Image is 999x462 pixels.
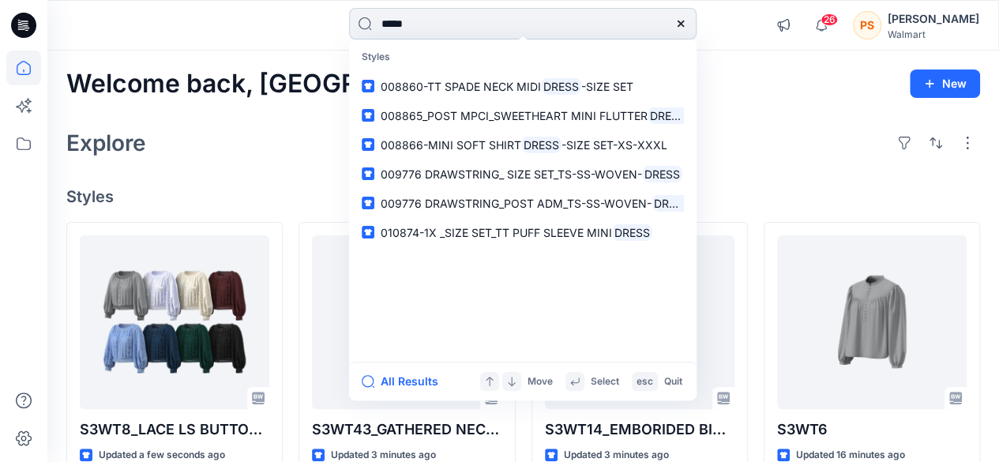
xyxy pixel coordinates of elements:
[637,374,653,390] p: esc
[888,28,979,40] div: Walmart
[66,69,524,99] h2: Welcome back, [GEOGRAPHIC_DATA]
[362,372,449,391] button: All Results
[352,101,693,130] a: 008865_POST MPCI_SWEETHEART MINI FLUTTERDRESS
[352,189,693,218] a: 009776 DRAWSTRING_POST ADM_TS-SS-WOVEN-DRESS
[312,419,501,441] p: S3WT43_GATHERED NECK BLOUSON TOP [[DATE]]
[648,107,688,125] mark: DRESS
[642,165,682,183] mark: DRESS
[381,197,652,210] span: 009776 DRAWSTRING_POST ADM_TS-SS-WOVEN-
[381,138,521,152] span: 008866-MINI SOFT SHIRT
[352,160,693,189] a: 009776 DRAWSTRING_ SIZE SET_TS-SS-WOVEN-DRESS
[66,187,980,206] h4: Styles
[381,226,612,239] span: 010874-1X _SIZE SET_TT PUFF SLEEVE MINI
[664,374,682,390] p: Quit
[541,77,581,96] mark: DRESS
[352,218,693,247] a: 010874-1X _SIZE SET_TT PUFF SLEEVE MINIDRESS
[581,80,633,93] span: -SIZE SET
[545,419,734,441] p: S3WT14_EMBORIDED BIB SS BLOUSE
[352,72,693,101] a: 008860-TT SPADE NECK MIDIDRESS-SIZE SET
[521,136,561,154] mark: DRESS
[853,11,881,39] div: PS
[66,130,146,156] h2: Explore
[777,419,967,441] p: S3WT6
[80,235,269,409] a: S3WT8_LACE LS BUTTON UP SHIRT
[312,235,501,409] a: S3WT43_GATHERED NECK BLOUSON TOP [15-09-25]
[910,69,980,98] button: New
[561,138,667,152] span: -SIZE SET-XS-XXXL
[821,13,838,26] span: 26
[352,130,693,160] a: 008866-MINI SOFT SHIRTDRESS-SIZE SET-XS-XXXL
[777,235,967,409] a: S3WT6
[528,374,553,390] p: Move
[352,43,693,72] p: Styles
[381,109,648,122] span: 008865_POST MPCI_SWEETHEART MINI FLUTTER
[888,9,979,28] div: [PERSON_NAME]
[381,80,541,93] span: 008860-TT SPADE NECK MIDI
[591,374,619,390] p: Select
[80,419,269,441] p: S3WT8_LACE LS BUTTON UP SHIRT
[612,223,652,242] mark: DRESS
[381,167,642,181] span: 009776 DRAWSTRING_ SIZE SET_TS-SS-WOVEN-
[652,194,692,212] mark: DRESS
